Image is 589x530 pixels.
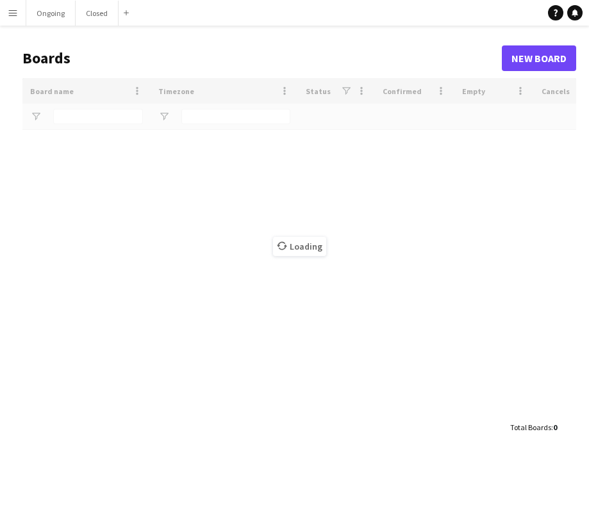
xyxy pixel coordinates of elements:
[502,45,576,71] a: New Board
[22,49,502,68] h1: Boards
[553,422,557,432] span: 0
[76,1,119,26] button: Closed
[510,415,557,440] div: :
[26,1,76,26] button: Ongoing
[273,237,326,256] span: Loading
[510,422,551,432] span: Total Boards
